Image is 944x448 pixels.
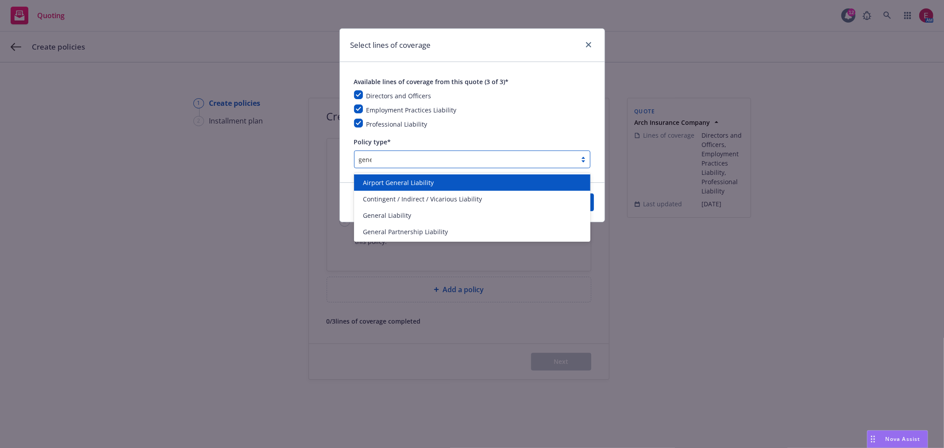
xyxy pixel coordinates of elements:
span: General Partnership Liability [363,227,448,236]
span: Employment Practices Liability [366,106,457,114]
span: Contingent / Indirect / Vicarious Liability [363,194,482,204]
span: Professional Liability [366,120,428,128]
span: Airport General Liability [363,178,434,187]
span: Policy type* [354,138,391,146]
div: Drag to move [867,431,878,448]
span: Available lines of coverage from this quote (3 of 3)* [354,77,509,86]
span: Directors and Officers [366,92,432,100]
span: Nova Assist [886,435,921,443]
a: close [583,39,594,50]
h1: Select lines of coverage [351,39,431,51]
button: Nova Assist [867,430,928,448]
span: General Liability [363,211,411,220]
